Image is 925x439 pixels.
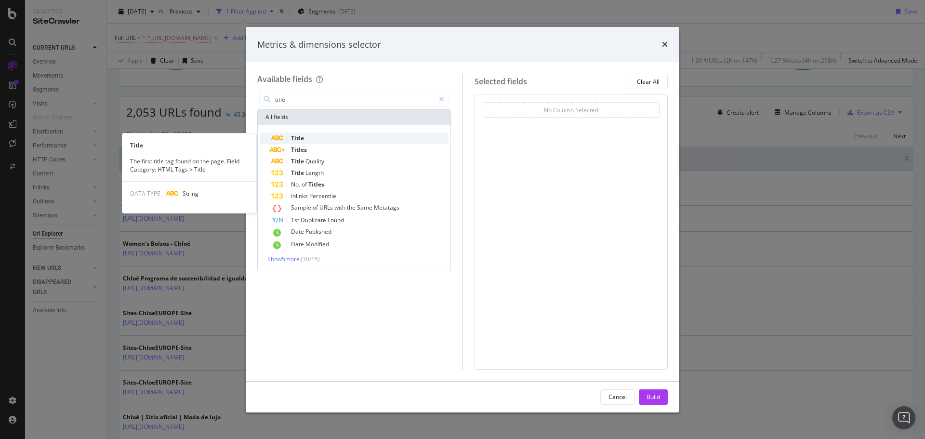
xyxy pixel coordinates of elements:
[291,146,307,154] span: Titles
[334,203,347,212] span: with
[291,240,305,248] span: Date
[305,240,329,248] span: Modified
[629,74,668,89] button: Clear All
[313,203,319,212] span: of
[639,389,668,405] button: Build
[302,180,308,188] span: of
[475,76,527,87] div: Selected fields
[662,39,668,51] div: times
[319,203,334,212] span: URLs
[301,255,320,263] span: ( 10 / 15 )
[257,39,381,51] div: Metrics & dimensions selector
[291,227,305,236] span: Date
[291,157,305,165] span: Title
[291,203,313,212] span: Sample
[122,157,256,173] div: The first title tag found on the page. Field Category: HTML Tags > Title
[301,216,328,224] span: Duplicate
[600,389,635,405] button: Cancel
[357,203,374,212] span: Same
[309,192,336,200] span: Percentile
[257,74,312,84] div: Available fields
[291,169,305,177] span: Title
[637,78,660,86] div: Clear All
[122,141,256,149] div: Title
[291,180,302,188] span: No.
[608,393,627,401] div: Cancel
[308,180,324,188] span: Titles
[267,255,300,263] span: Show 5 more
[305,227,331,236] span: Published
[291,134,304,142] span: Title
[544,106,598,114] div: No Column Selected
[647,393,660,401] div: Build
[305,169,324,177] span: Length
[374,203,399,212] span: Metatags
[291,192,309,200] span: Inlinks
[347,203,357,212] span: the
[246,27,679,412] div: modal
[274,92,435,106] input: Search by field name
[258,109,450,125] div: All fields
[291,216,301,224] span: 1st
[305,157,324,165] span: Quality
[892,406,915,429] div: Open Intercom Messenger
[328,216,344,224] span: Found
